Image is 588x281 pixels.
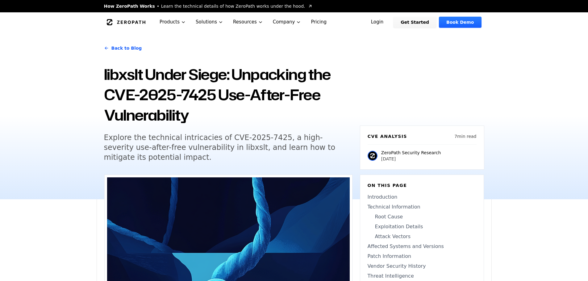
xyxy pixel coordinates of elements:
[368,203,476,211] a: Technical Information
[368,243,476,250] a: Affected Systems and Versions
[161,3,305,9] span: Learn the technical details of how ZeroPath works under the hood.
[268,12,306,32] button: Company
[191,12,228,32] button: Solutions
[104,133,341,162] h5: Explore the technical intricacies of CVE-2025-7425, a high-severity use-after-free vulnerability ...
[228,12,268,32] button: Resources
[368,193,476,201] a: Introduction
[381,150,441,156] p: ZeroPath Security Research
[104,39,142,57] a: Back to Blog
[155,12,191,32] button: Products
[368,223,476,230] a: Exploitation Details
[364,17,391,28] a: Login
[306,12,332,32] a: Pricing
[454,133,476,139] p: 7 min read
[368,253,476,260] a: Patch Information
[393,17,436,28] a: Get Started
[439,17,481,28] a: Book Demo
[104,3,155,9] span: How ZeroPath Works
[368,233,476,240] a: Attack Vectors
[104,64,352,125] h1: libxslt Under Siege: Unpacking the CVE-2025-7425 Use-After-Free Vulnerability
[104,3,313,9] a: How ZeroPath WorksLearn the technical details of how ZeroPath works under the hood.
[368,213,476,221] a: Root Cause
[368,182,476,188] h6: On this page
[368,133,407,139] h6: CVE Analysis
[368,272,476,280] a: Threat Intelligence
[368,262,476,270] a: Vendor Security History
[381,156,441,162] p: [DATE]
[97,12,492,32] nav: Global
[368,151,377,161] img: ZeroPath Security Research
